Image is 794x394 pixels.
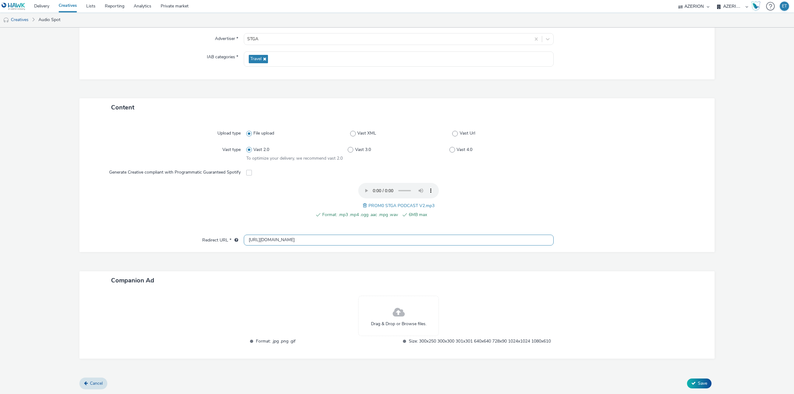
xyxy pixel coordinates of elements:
a: Cancel [79,378,107,389]
span: 6MB max [409,211,484,219]
label: Redirect URL * [200,235,241,243]
span: File upload [253,130,274,136]
span: Vast XML [357,130,376,136]
a: Hawk Academy [751,1,763,11]
span: Vast 3.0 [355,147,371,153]
span: Format: .jpg .png .gif [256,338,398,345]
label: Vast type [220,144,243,153]
a: Audio Spot [35,12,64,27]
div: URL will be used as a validation URL with some SSPs and it will be the redirection URL of your cr... [231,237,238,243]
img: audio [3,17,9,23]
span: Travel [250,56,261,62]
span: PROM0 STGA PODCAST V2.mp3 [368,203,435,209]
label: Advertiser * [212,33,241,42]
button: Save [687,379,711,388]
label: IAB categories * [204,51,241,60]
img: undefined Logo [2,2,25,10]
span: Format: .mp3 .mp4 .ogg .aac .mpg .wav [322,211,398,219]
span: Save [698,380,707,386]
span: Vast 4.0 [457,147,472,153]
div: ET [782,2,787,11]
span: Drag & Drop or Browse files. [371,321,426,327]
span: Companion Ad [111,276,154,285]
img: Hawk Academy [751,1,761,11]
span: Vast Url [460,130,475,136]
input: url... [244,235,554,246]
label: Upload type [215,128,243,136]
span: To optimize your delivery, we recommend vast 2.0 [246,155,343,161]
span: Vast 2.0 [253,147,269,153]
label: Generate Creative compliant with Programmatic Guaranteed Spotify [107,167,243,175]
span: Size: 300x250 300x300 301x301 640x640 728x90 1024x1024 1080x610 [409,338,551,345]
span: Content [111,103,134,112]
span: Cancel [90,380,103,386]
